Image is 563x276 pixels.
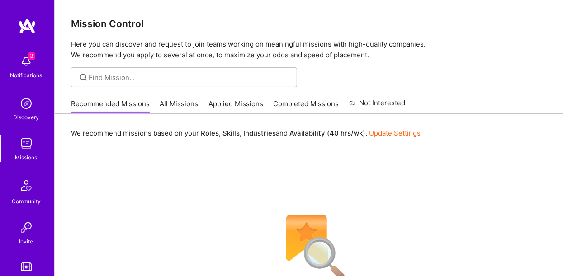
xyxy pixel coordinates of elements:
p: Here you can discover and request to join teams working on meaningful missions with high-quality ... [71,39,547,61]
img: logo [18,18,36,34]
div: Notifications [10,70,43,80]
input: Find Mission... [89,73,290,82]
b: Roles [201,129,219,137]
b: Skills [222,129,240,137]
img: teamwork [17,135,35,153]
a: Recommended Missions [71,99,150,114]
b: Industries [243,129,276,137]
div: Discovery [14,112,39,122]
h3: Mission Control [71,18,547,29]
img: discovery [17,94,35,112]
span: 3 [28,52,35,60]
div: Community [12,196,41,206]
div: Missions [15,153,38,162]
a: Not Interested [349,98,406,114]
a: Completed Missions [274,99,339,114]
a: All Missions [160,99,199,114]
img: tokens [21,262,32,271]
img: Community [15,175,37,196]
b: Availability (40 hrs/wk) [289,129,365,137]
p: We recommend missions based on your , , and . [71,128,421,138]
i: icon SearchGrey [78,72,89,83]
img: Invite [17,219,35,237]
div: Invite [19,237,33,246]
img: bell [17,52,35,70]
a: Applied Missions [208,99,263,114]
a: Update Settings [369,129,421,137]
